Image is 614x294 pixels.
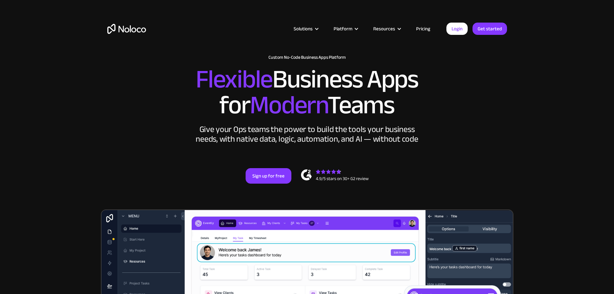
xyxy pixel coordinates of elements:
[196,55,272,103] span: Flexible
[294,25,313,33] div: Solutions
[326,25,365,33] div: Platform
[250,81,327,129] span: Modern
[408,25,438,33] a: Pricing
[107,24,146,34] a: home
[365,25,408,33] div: Resources
[373,25,395,33] div: Resources
[473,23,507,35] a: Get started
[194,125,420,144] div: Give your Ops teams the power to build the tools your business needs, with native data, logic, au...
[107,66,507,118] h2: Business Apps for Teams
[246,168,291,184] a: Sign up for free
[286,25,326,33] div: Solutions
[446,23,468,35] a: Login
[334,25,352,33] div: Platform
